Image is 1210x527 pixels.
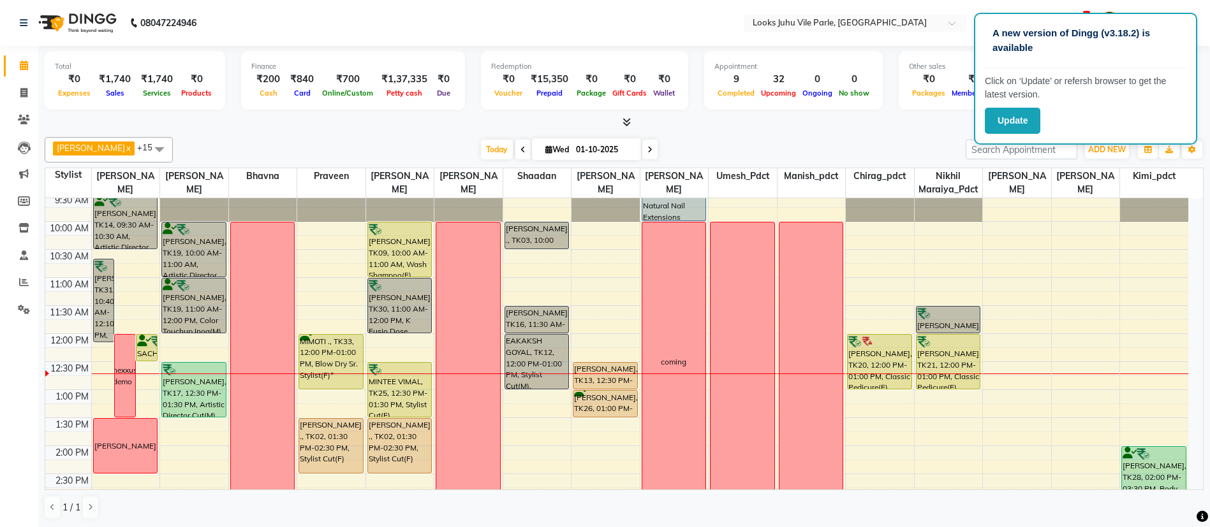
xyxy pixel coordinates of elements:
[836,72,873,87] div: 0
[481,140,513,159] span: Today
[285,72,319,87] div: ₹840
[368,278,432,333] div: [PERSON_NAME], TK30, 11:00 AM-12:00 PM, K Fusio Dose Treatment
[368,419,432,473] div: [PERSON_NAME] ., TK02, 01:30 PM-02:30 PM, Stylist Cut(F)
[758,72,799,87] div: 32
[47,306,91,319] div: 11:30 AM
[966,140,1077,159] input: Search Appointment
[319,89,376,97] span: Online/Custom
[53,390,91,403] div: 1:00 PM
[52,194,91,207] div: 9:30 AM
[491,72,526,87] div: ₹0
[368,363,432,417] div: MINTEE VIMAL, TK25, 12:30 PM-01:30 PM, Stylist Cut(F)
[162,278,226,333] div: [PERSON_NAME], TK19, 11:00 AM-12:00 PM, Color Touchup Inoa(M)
[526,72,573,87] div: ₹15,350
[137,142,162,152] span: +15
[319,72,376,87] div: ₹700
[47,278,91,291] div: 11:00 AM
[94,440,156,452] div: [PERSON_NAME]
[1052,168,1120,198] span: [PERSON_NAME]
[505,335,569,389] div: EAKAKSH GOYAL, TK12, 12:00 PM-01:00 PM, Stylist Cut(M),[PERSON_NAME] Trimming
[1120,168,1188,184] span: Kimi_pdct
[992,26,1179,55] p: A new version of Dingg (v3.18.2) is available
[542,145,572,154] span: Wed
[432,72,455,87] div: ₹0
[799,89,836,97] span: Ongoing
[55,72,94,87] div: ₹0
[917,307,980,333] div: [PERSON_NAME], TK14, 11:30 AM-12:00 PM, Gel Polish Touchup (₹1200)
[140,5,196,41] b: 08047224946
[661,356,686,368] div: coming
[63,501,80,514] span: 1 / 1
[846,168,914,184] span: Chirag_pdct
[572,140,636,159] input: 2025-10-01
[573,363,637,389] div: [PERSON_NAME], TK13, 12:30 PM-01:00 PM, Stylist Cut(M)
[650,72,678,87] div: ₹0
[640,168,709,198] span: [PERSON_NAME]
[1085,141,1129,159] button: ADD NEW
[368,222,432,277] div: [PERSON_NAME], TK09, 10:00 AM-11:00 AM, Wash Shampoo(F)
[434,89,454,97] span: Due
[1088,145,1126,154] span: ADD NEW
[985,108,1040,134] button: Update
[57,143,125,153] span: [PERSON_NAME]
[376,72,432,87] div: ₹1,37,335
[297,168,365,184] span: Praveen
[836,89,873,97] span: No show
[491,89,526,97] span: Voucher
[140,89,174,97] span: Services
[714,72,758,87] div: 9
[572,168,640,198] span: [PERSON_NAME]
[53,474,91,487] div: 2:30 PM
[714,61,873,72] div: Appointment
[45,168,91,182] div: Stylist
[94,259,114,342] div: [PERSON_NAME], TK31, 10:40 AM-12:10 PM, K Fusio Dose Treatment,Wash Shampoo(F)
[758,89,799,97] span: Upcoming
[47,250,91,263] div: 10:30 AM
[1098,11,1121,34] img: Manager_Tab
[917,335,980,389] div: [PERSON_NAME], TK21, 12:00 PM-01:00 PM, Classic Pedicure(F)
[229,168,297,184] span: Bhavna
[503,168,572,184] span: Shaadan
[160,168,228,198] span: [PERSON_NAME]
[714,89,758,97] span: Completed
[505,222,569,249] div: [PERSON_NAME] ., TK03, 10:00 AM-10:30 AM, [PERSON_NAME] Trimming
[299,335,363,389] div: MIMOTI ., TK33, 12:00 PM-01:00 PM, Blow Dry Sr. Stylist(F)*
[251,61,455,72] div: Finance
[609,72,650,87] div: ₹0
[650,89,678,97] span: Wallet
[985,75,1186,101] p: Click on ‘Update’ or refersh browser to get the latest version.
[53,418,91,431] div: 1:30 PM
[125,143,131,153] a: x
[948,72,1000,87] div: ₹0
[53,446,91,459] div: 2:00 PM
[178,89,215,97] span: Products
[505,307,569,333] div: [PERSON_NAME], TK16, 11:30 AM-12:00 PM, Stylist Cut(M)
[799,72,836,87] div: 0
[48,334,91,347] div: 12:00 PM
[94,72,136,87] div: ₹1,740
[162,222,226,277] div: [PERSON_NAME], TK19, 10:00 AM-11:00 AM, Artistic Director Cut(M)
[533,89,566,97] span: Prepaid
[291,89,314,97] span: Card
[162,363,226,417] div: [PERSON_NAME], TK17, 12:30 PM-01:30 PM, Artistic Director Cut(M)
[909,61,1116,72] div: Other sales
[103,89,128,97] span: Sales
[256,89,281,97] span: Cash
[136,72,178,87] div: ₹1,740
[383,89,425,97] span: Petty cash
[1083,11,1090,20] span: 1
[251,72,285,87] div: ₹200
[709,168,777,184] span: Umesh_Pdct
[92,168,160,198] span: [PERSON_NAME]
[178,72,215,87] div: ₹0
[983,168,1051,198] span: [PERSON_NAME]
[948,89,1000,97] span: Memberships
[491,61,678,72] div: Redemption
[573,391,637,417] div: [PERSON_NAME], TK26, 01:00 PM-01:30 PM, Stylist Cut(M)
[573,89,609,97] span: Package
[55,89,94,97] span: Expenses
[55,61,215,72] div: Total
[299,419,363,473] div: [PERSON_NAME] ., TK02, 01:30 PM-02:30 PM, Stylist Cut(F)
[48,362,91,375] div: 12:30 PM
[94,194,158,249] div: [PERSON_NAME], TK14, 09:30 AM-10:30 AM, Artistic Director Inoa Roots Touchup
